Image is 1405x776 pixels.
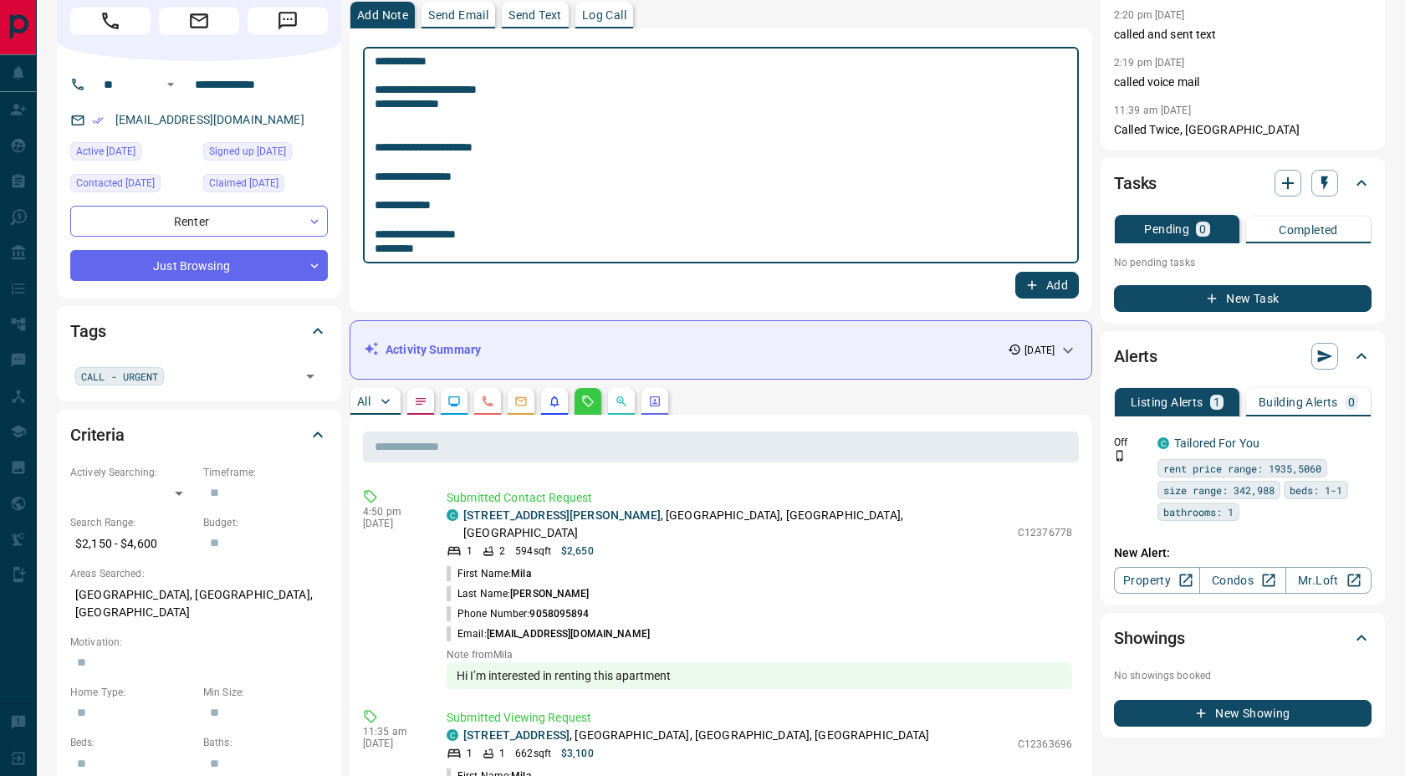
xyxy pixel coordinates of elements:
[70,581,328,626] p: [GEOGRAPHIC_DATA], [GEOGRAPHIC_DATA], [GEOGRAPHIC_DATA]
[447,509,458,521] div: condos.ca
[70,530,195,558] p: $2,150 - $4,600
[1114,285,1372,312] button: New Task
[1174,436,1259,450] a: Tailored For You
[1259,396,1338,408] p: Building Alerts
[529,608,589,620] span: 9058095894
[481,395,494,408] svg: Calls
[1114,170,1157,197] h2: Tasks
[548,395,561,408] svg: Listing Alerts
[499,544,505,559] p: 2
[467,746,473,761] p: 1
[70,515,195,530] p: Search Range:
[203,142,328,166] div: Wed Sep 10 2025
[447,626,650,641] p: Email:
[1163,460,1321,477] span: rent price range: 1935,5060
[209,143,286,160] span: Signed up [DATE]
[1285,567,1372,594] a: Mr.Loft
[582,9,626,21] p: Log Call
[1131,396,1203,408] p: Listing Alerts
[414,395,427,408] svg: Notes
[161,74,181,94] button: Open
[1213,396,1220,408] p: 1
[70,465,195,480] p: Actively Searching:
[447,709,1072,727] p: Submitted Viewing Request
[203,174,328,197] div: Wed Sep 10 2025
[81,368,158,385] span: CALL - URGENT
[447,649,1072,661] p: Note from Mila
[1114,567,1200,594] a: Property
[70,250,328,281] div: Just Browsing
[1199,223,1206,235] p: 0
[447,586,590,601] p: Last Name:
[1199,567,1285,594] a: Condos
[70,635,328,650] p: Motivation:
[515,544,551,559] p: 594 sqft
[70,685,195,700] p: Home Type:
[447,662,1072,689] div: Hi I’m interested in renting this apartment
[514,395,528,408] svg: Emails
[159,8,239,34] span: Email
[1114,336,1372,376] div: Alerts
[70,142,195,166] div: Thu Sep 11 2025
[363,726,421,738] p: 11:35 am
[648,395,662,408] svg: Agent Actions
[1018,737,1072,752] p: C12363696
[209,175,278,191] span: Claimed [DATE]
[76,143,135,160] span: Active [DATE]
[1114,450,1126,462] svg: Push Notification Only
[511,568,530,579] span: Mila
[203,465,328,480] p: Timeframe:
[508,9,562,21] p: Send Text
[248,8,328,34] span: Message
[1114,26,1372,43] p: called and sent text
[561,544,594,559] p: $2,650
[463,728,570,742] a: [STREET_ADDRESS]
[1114,9,1185,21] p: 2:20 pm [DATE]
[1348,396,1355,408] p: 0
[115,113,304,126] a: [EMAIL_ADDRESS][DOMAIN_NAME]
[70,8,151,34] span: Call
[1114,343,1157,370] h2: Alerts
[70,566,328,581] p: Areas Searched:
[70,311,328,351] div: Tags
[357,9,408,21] p: Add Note
[1114,618,1372,658] div: Showings
[447,729,458,741] div: condos.ca
[203,685,328,700] p: Min Size:
[1024,343,1055,358] p: [DATE]
[299,365,322,388] button: Open
[363,738,421,749] p: [DATE]
[463,507,1009,542] p: , [GEOGRAPHIC_DATA], [GEOGRAPHIC_DATA], [GEOGRAPHIC_DATA]
[447,489,1072,507] p: Submitted Contact Request
[1163,503,1234,520] span: bathrooms: 1
[463,508,661,522] a: [STREET_ADDRESS][PERSON_NAME]
[1114,57,1185,69] p: 2:19 pm [DATE]
[363,518,421,529] p: [DATE]
[447,566,531,581] p: First Name:
[499,746,505,761] p: 1
[70,206,328,237] div: Renter
[1114,700,1372,727] button: New Showing
[1114,163,1372,203] div: Tasks
[364,334,1078,365] div: Activity Summary[DATE]
[70,174,195,197] div: Wed Sep 10 2025
[1015,272,1079,299] button: Add
[515,746,551,761] p: 662 sqft
[1114,668,1372,683] p: No showings booked
[70,415,328,455] div: Criteria
[70,421,125,448] h2: Criteria
[1114,625,1185,651] h2: Showings
[581,395,595,408] svg: Requests
[1114,435,1147,450] p: Off
[467,544,473,559] p: 1
[1144,223,1189,235] p: Pending
[1279,224,1338,236] p: Completed
[447,606,590,621] p: Phone Number:
[70,318,105,345] h2: Tags
[1157,437,1169,449] div: condos.ca
[92,115,104,126] svg: Email Verified
[1114,250,1372,275] p: No pending tasks
[1114,74,1372,91] p: called voice mail
[203,515,328,530] p: Budget:
[510,588,589,600] span: [PERSON_NAME]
